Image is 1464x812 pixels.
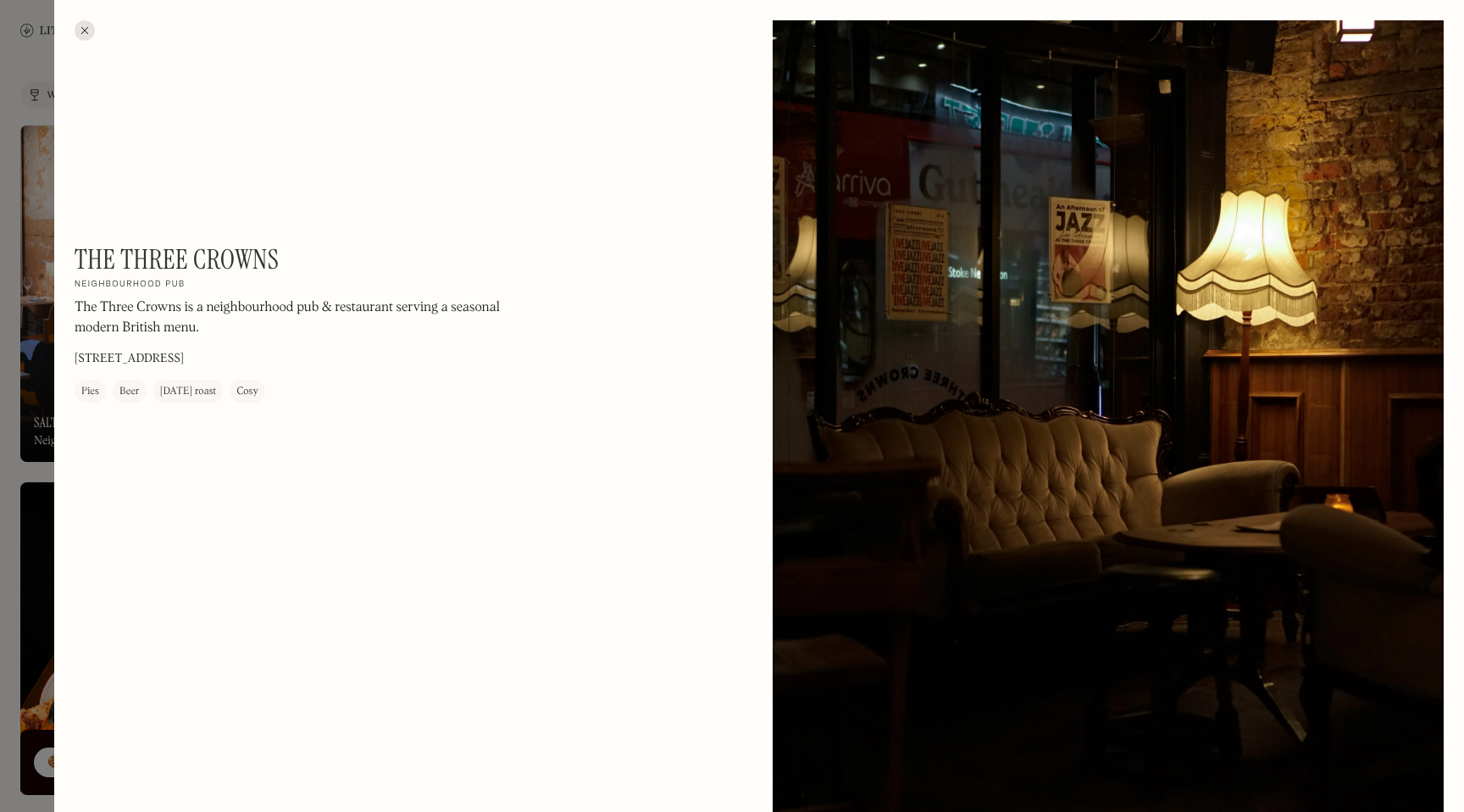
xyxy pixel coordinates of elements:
[119,384,140,401] div: Beer
[81,384,99,401] div: Pies
[75,280,185,292] h2: Neighbourhood pub
[236,384,258,401] div: Cosy
[75,243,279,275] h1: The Three Crowns
[160,384,217,401] div: [DATE] roast
[75,298,532,339] p: The Three Crowns is a neighbourhood pub & restaurant serving a seasonal modern British menu.
[75,351,184,369] p: [STREET_ADDRESS]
